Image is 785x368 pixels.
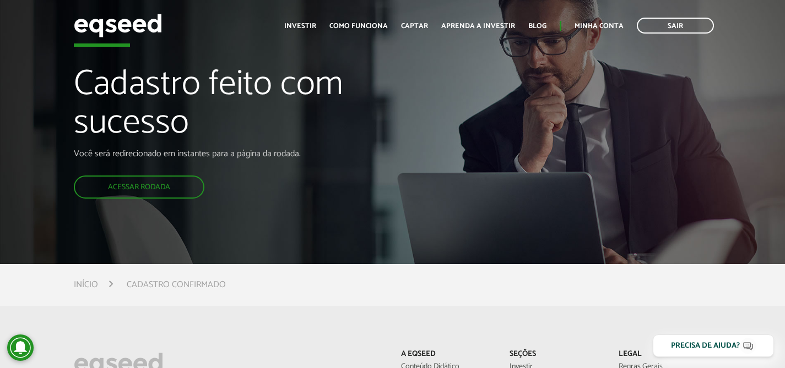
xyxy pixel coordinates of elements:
li: Cadastro confirmado [127,277,226,292]
p: Seções [510,350,602,359]
a: Início [74,281,98,289]
a: Investir [284,23,316,30]
p: Você será redirecionado em instantes para a página da rodada. [74,149,450,159]
img: EqSeed [74,11,162,40]
a: Minha conta [575,23,624,30]
a: Sair [637,18,714,34]
a: Aprenda a investir [441,23,515,30]
a: Acessar rodada [74,175,204,199]
p: Legal [619,350,711,359]
a: Como funciona [329,23,388,30]
p: A EqSeed [401,350,494,359]
a: Captar [401,23,428,30]
a: Blog [528,23,546,30]
h1: Cadastro feito com sucesso [74,65,450,149]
